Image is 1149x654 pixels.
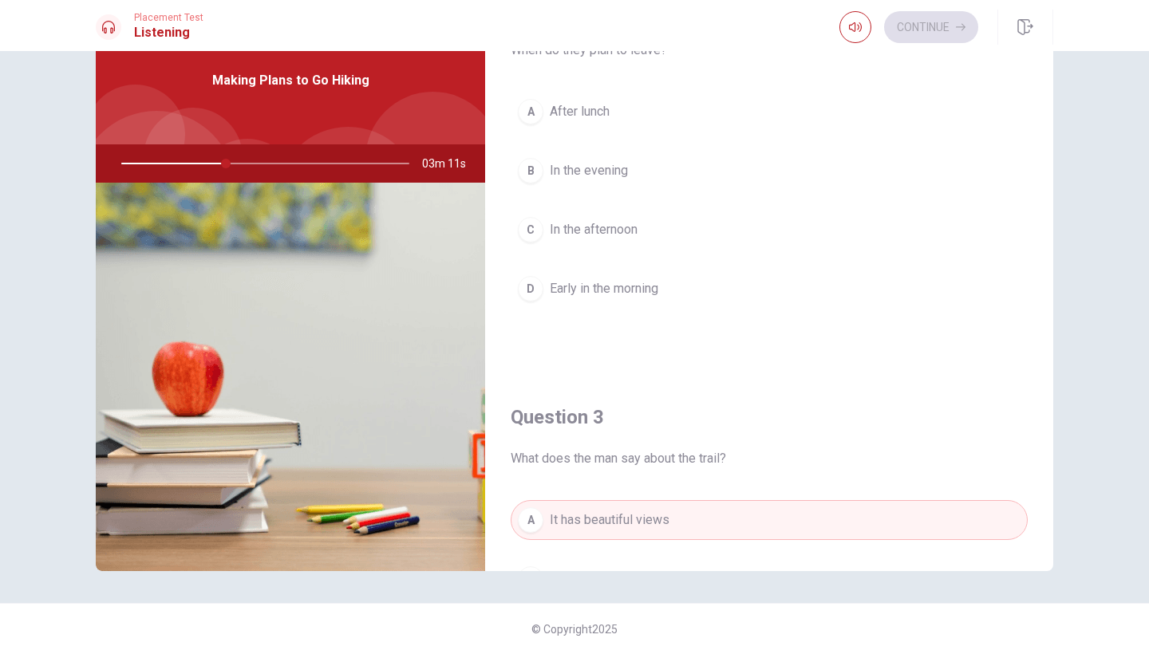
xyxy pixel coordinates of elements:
div: C [518,217,543,242]
h4: Question 3 [511,404,1028,430]
span: After lunch [550,102,610,121]
button: BIn the evening [511,151,1028,191]
button: AAfter lunch [511,92,1028,132]
span: It’s difficult to hike [550,569,651,589]
div: B [518,158,543,183]
span: 03m 11s [422,144,479,183]
div: B [518,566,543,592]
span: Early in the morning [550,279,658,298]
span: Making Plans to Go Hiking [212,71,369,90]
span: What does the man say about the trail? [511,449,1028,468]
button: CIn the afternoon [511,210,1028,250]
button: AIt has beautiful views [511,500,1028,540]
button: BIt’s difficult to hike [511,559,1028,599]
h1: Listening [134,23,203,42]
span: © Copyright 2025 [531,623,618,636]
span: In the evening [550,161,628,180]
span: In the afternoon [550,220,638,239]
span: It has beautiful views [550,510,669,530]
div: A [518,99,543,124]
div: D [518,276,543,301]
button: DEarly in the morning [511,269,1028,309]
img: Making Plans to Go Hiking [96,183,485,571]
div: A [518,507,543,533]
span: Placement Test [134,12,203,23]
